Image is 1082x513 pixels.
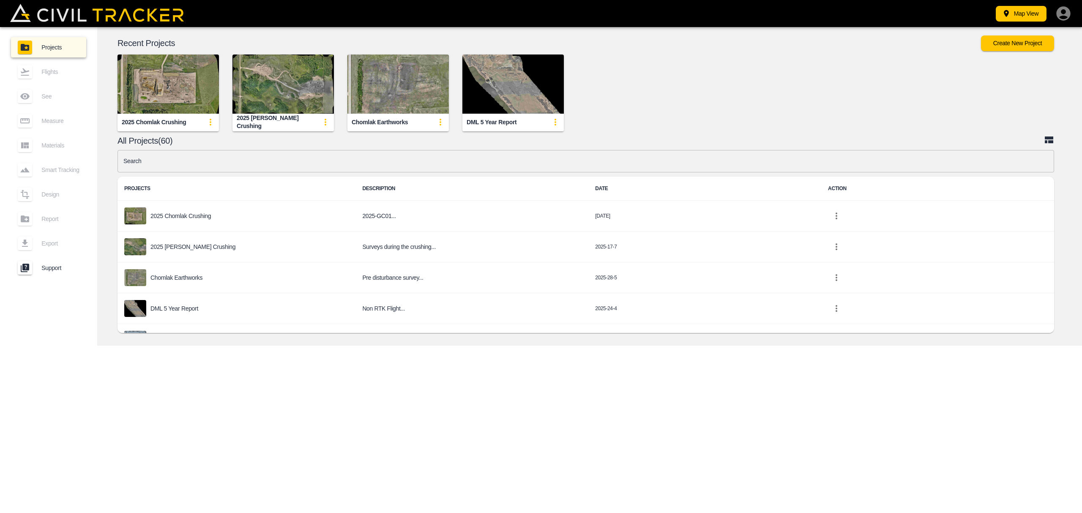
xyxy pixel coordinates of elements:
p: DML 5 Year Report [150,305,198,312]
p: Chomlak Earthworks [150,274,202,281]
img: DML 5 Year Report [462,55,564,114]
th: ACTION [821,177,1054,201]
p: Recent Projects [117,40,981,46]
button: update-card-details [202,114,219,131]
button: Map View [996,6,1046,22]
img: 2025 Chomlak Crushing [117,55,219,114]
button: update-card-details [432,114,449,131]
td: 2025-24-4 [588,293,821,324]
td: 2025-29-1 [588,324,821,355]
h6: 2025-GC01 [362,211,582,221]
img: project-image [124,300,146,317]
div: Chomlak Earthworks [352,118,408,126]
img: project-image [124,207,146,224]
button: Create New Project [981,35,1054,51]
td: [DATE] [588,201,821,232]
a: Projects [11,37,86,57]
button: update-card-details [547,114,564,131]
span: Projects [41,44,79,51]
td: 2025-28-5 [588,262,821,293]
img: 2025 Schultz Crushing [232,55,334,114]
p: All Projects(60) [117,137,1044,144]
button: update-card-details [317,114,334,131]
img: project-image [124,331,146,348]
td: 2025-17-7 [588,232,821,262]
h6: Surveys during the crushing [362,242,582,252]
p: 2025 Chomlak Crushing [150,213,211,219]
div: DML 5 Year Report [467,118,516,126]
h6: Pre disturbance survey [362,273,582,283]
div: 2025 Chomlak Crushing [122,118,186,126]
img: Civil Tracker [10,4,184,22]
th: PROJECTS [117,177,355,201]
th: DATE [588,177,821,201]
div: 2025 [PERSON_NAME] Crushing [237,114,317,130]
th: DESCRIPTION [355,177,588,201]
img: project-image [124,269,146,286]
a: Support [11,258,86,278]
img: Chomlak Earthworks [347,55,449,114]
h6: Non RTK Flight [362,303,582,314]
span: Support [41,265,79,271]
p: 2025 [PERSON_NAME] Crushing [150,243,235,250]
img: project-image [124,238,146,255]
